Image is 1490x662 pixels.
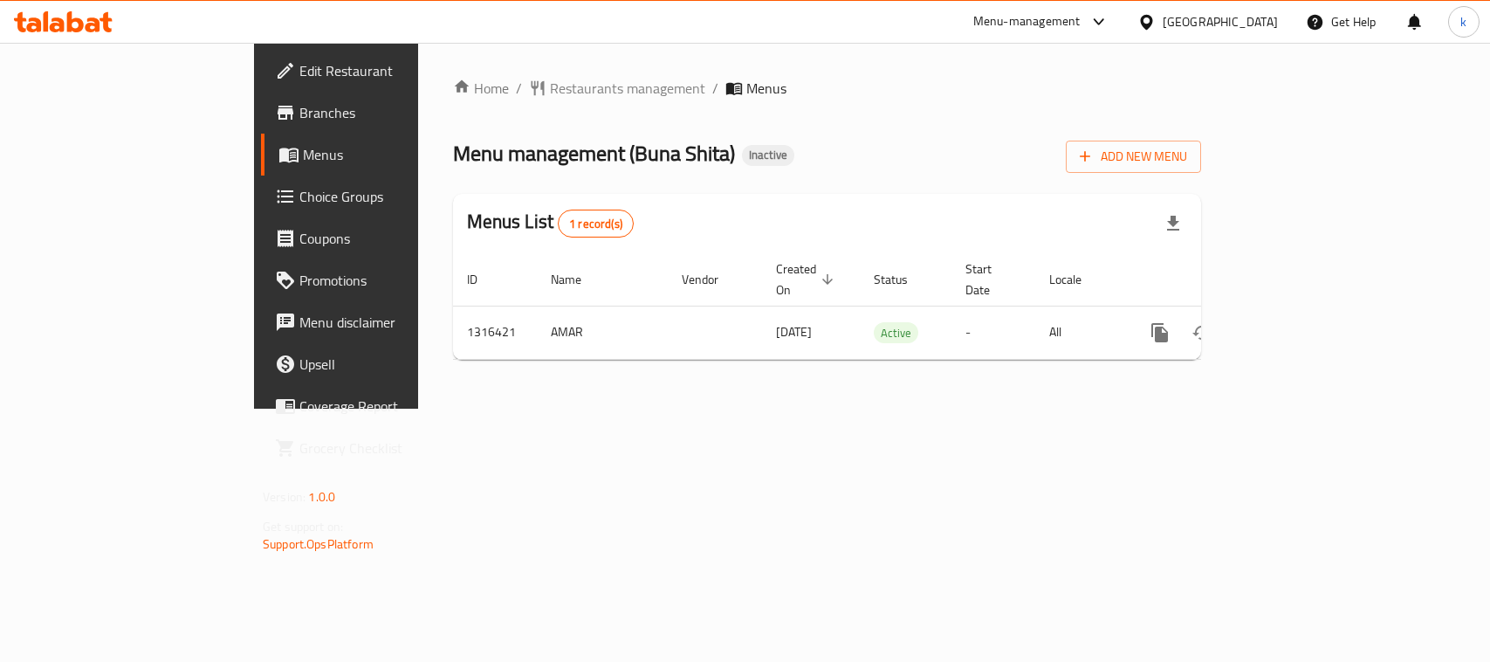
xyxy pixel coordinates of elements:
[1181,312,1223,354] button: Change Status
[776,321,812,343] span: [DATE]
[299,396,489,417] span: Coverage Report
[261,301,503,343] a: Menu disclaimer
[537,306,668,359] td: AMAR
[874,269,930,290] span: Status
[742,148,794,162] span: Inactive
[299,438,489,459] span: Grocery Checklist
[965,259,1014,300] span: Start Date
[299,270,489,291] span: Promotions
[550,78,705,99] span: Restaurants management
[261,385,503,427] a: Coverage Report
[712,78,718,99] li: /
[261,176,503,217] a: Choice Groups
[1125,253,1321,307] th: Actions
[973,11,1081,32] div: Menu-management
[682,269,741,290] span: Vendor
[453,78,1201,99] nav: breadcrumb
[261,343,503,385] a: Upsell
[1139,312,1181,354] button: more
[1152,203,1194,245] div: Export file
[1035,306,1125,359] td: All
[299,186,489,207] span: Choice Groups
[874,323,918,343] span: Active
[261,217,503,259] a: Coupons
[453,253,1321,360] table: enhanced table
[467,209,634,238] h2: Menus List
[263,486,306,508] span: Version:
[261,134,503,176] a: Menus
[951,306,1035,359] td: -
[516,78,522,99] li: /
[558,210,634,238] div: Total records count
[529,78,705,99] a: Restaurants management
[299,228,489,249] span: Coupons
[308,486,335,508] span: 1.0.0
[746,78,786,99] span: Menus
[299,354,489,375] span: Upsell
[776,259,839,300] span: Created On
[559,216,633,232] span: 1 record(s)
[1049,269,1104,290] span: Locale
[1066,141,1201,173] button: Add New Menu
[263,515,343,538] span: Get support on:
[551,269,604,290] span: Name
[299,312,489,333] span: Menu disclaimer
[261,427,503,469] a: Grocery Checklist
[1460,12,1466,31] span: k
[1163,12,1278,31] div: [GEOGRAPHIC_DATA]
[261,50,503,92] a: Edit Restaurant
[467,269,500,290] span: ID
[263,533,374,555] a: Support.OpsPlatform
[1080,146,1187,168] span: Add New Menu
[453,134,735,173] span: Menu management ( Buna Shita )
[874,322,918,343] div: Active
[261,92,503,134] a: Branches
[299,102,489,123] span: Branches
[299,60,489,81] span: Edit Restaurant
[742,145,794,166] div: Inactive
[303,144,489,165] span: Menus
[261,259,503,301] a: Promotions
